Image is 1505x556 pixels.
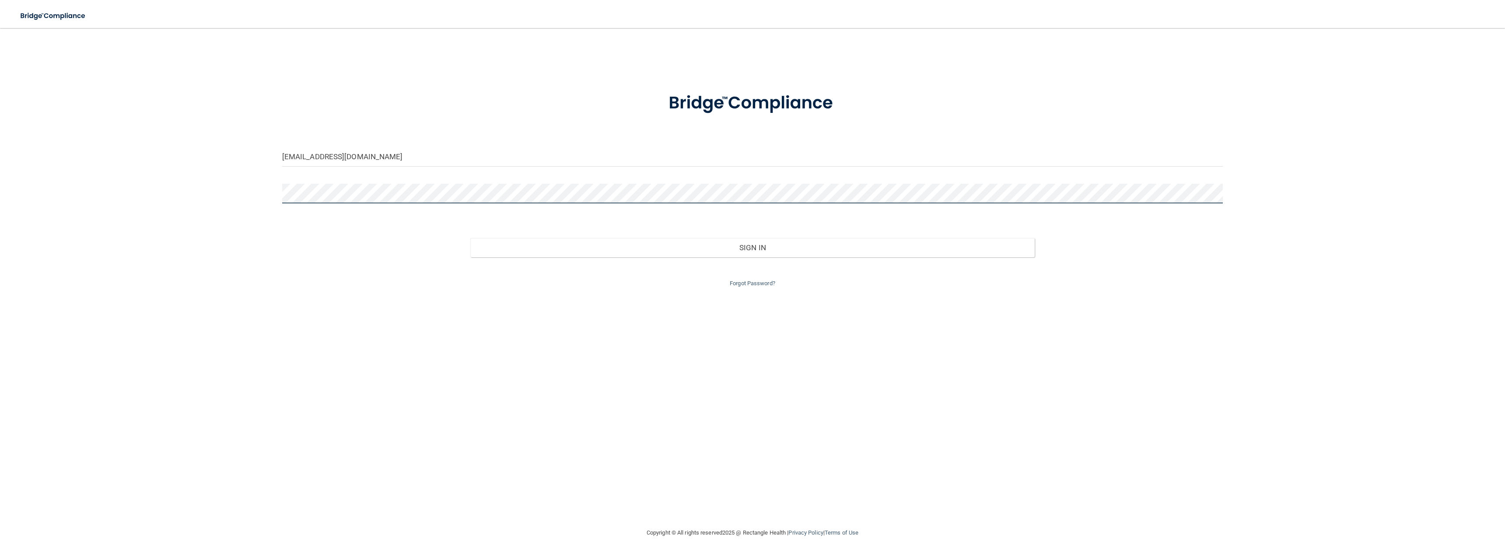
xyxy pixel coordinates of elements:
a: Privacy Policy [788,529,823,536]
button: Sign In [470,238,1035,257]
a: Forgot Password? [730,280,775,287]
a: Terms of Use [825,529,858,536]
input: Email [282,147,1223,167]
img: bridge_compliance_login_screen.278c3ca4.svg [651,80,854,126]
div: Copyright © All rights reserved 2025 @ Rectangle Health | | [593,519,912,547]
img: bridge_compliance_login_screen.278c3ca4.svg [13,7,94,25]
